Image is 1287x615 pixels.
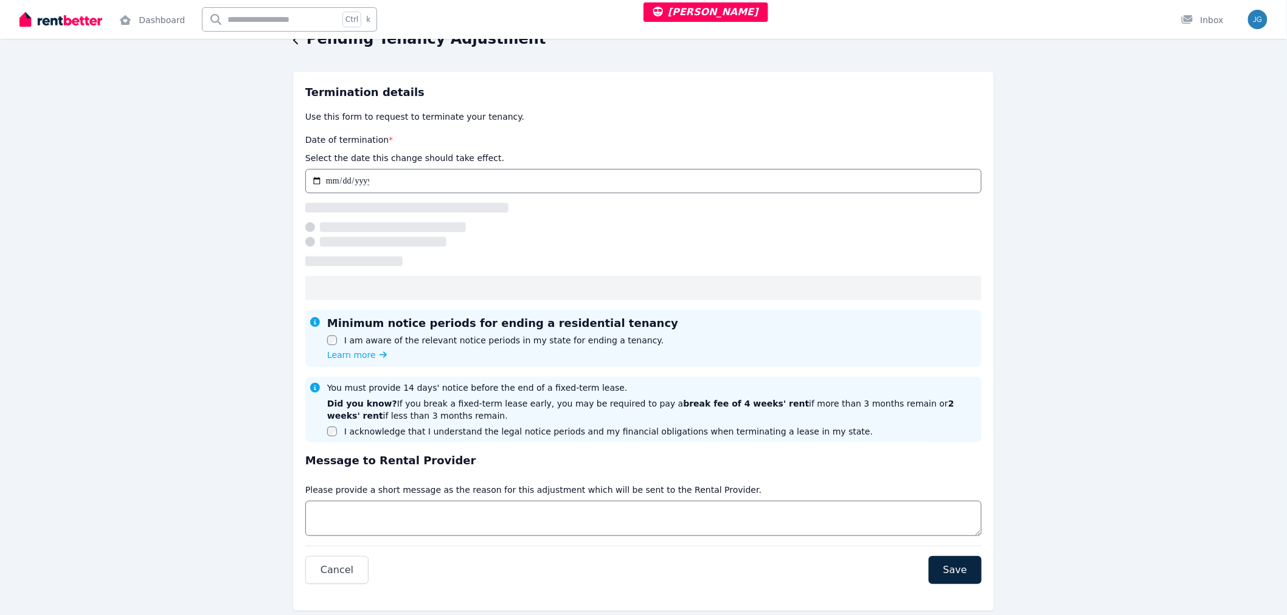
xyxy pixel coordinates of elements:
[344,425,873,438] label: I acknowledge that I understand the legal notice periods and my financial obligations when termin...
[344,334,664,346] label: I am aware of the relevant notice periods in my state for ending a tenancy.
[327,397,977,422] p: If you break a fixed-term lease early, you may be required to pay a if more than 3 months remain ...
[305,111,982,123] p: Use this form to request to terminate your tenancy.
[327,399,397,408] strong: Did you know?
[305,84,982,101] h3: Termination details
[366,15,370,24] span: k
[305,484,761,496] p: Please provide a short message as the reason for this adjustment which will be sent to the Rental...
[327,349,387,361] a: Learn more
[305,135,393,145] label: Date of termination
[1248,10,1268,29] img: Jeremy Goldschmidt
[1181,14,1224,26] div: Inbox
[342,12,361,27] span: Ctrl
[327,382,628,394] p: You must provide 14 days' notice before the end of a fixed-term lease.
[929,556,982,584] button: Save
[19,10,102,29] img: RentBetter
[653,6,758,18] span: [PERSON_NAME]
[305,452,982,469] h3: Message to Rental Provider
[305,152,504,164] p: Select the date this change should take effect.
[327,349,376,361] span: Learn more
[307,29,546,49] h1: Pending Tenancy Adjustment
[943,563,967,577] span: Save
[327,315,678,332] h3: Minimum notice periods for ending a residential tenancy
[684,399,810,408] strong: break fee of 4 weeks' rent
[321,563,353,577] span: Cancel
[305,556,369,584] button: Cancel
